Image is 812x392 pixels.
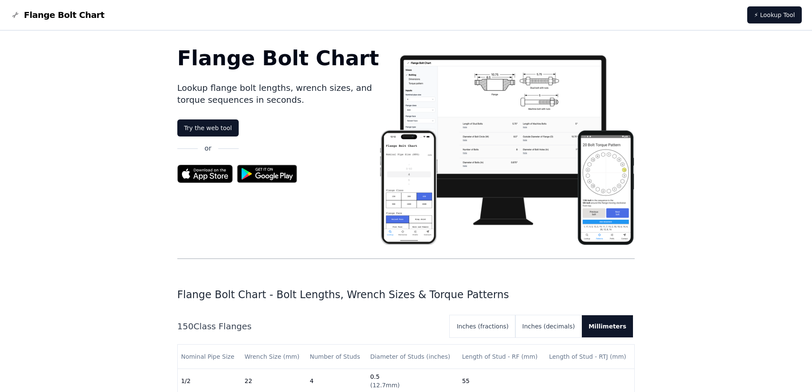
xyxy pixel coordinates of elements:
[367,345,458,369] th: Diameter of Studs (inches)
[370,382,399,389] span: ( 12.7mm )
[379,48,635,245] img: Flange bolt chart app screenshot
[10,10,20,20] img: Flange Bolt Chart Logo
[177,288,635,302] h1: Flange Bolt Chart - Bolt Lengths, Wrench Sizes & Torque Patterns
[546,345,634,369] th: Length of Stud - RTJ (mm)
[515,315,581,337] button: Inches (decimals)
[459,345,546,369] th: Length of Stud - RF (mm)
[177,119,239,136] a: Try the web tool
[306,345,367,369] th: Number of Studs
[450,315,515,337] button: Inches (fractions)
[177,48,379,68] h1: Flange Bolt Chart
[177,165,233,183] img: App Store badge for the Flange Bolt Chart app
[10,9,104,21] a: Flange Bolt Chart LogoFlange Bolt Chart
[178,345,241,369] th: Nominal Pipe Size
[582,315,633,337] button: Millimeters
[233,160,302,187] img: Get it on Google Play
[177,320,443,332] h2: 150 Class Flanges
[177,82,379,106] p: Lookup flange bolt lengths, wrench sizes, and torque sequences in seconds.
[24,9,104,21] span: Flange Bolt Chart
[747,6,802,23] a: ⚡ Lookup Tool
[241,345,306,369] th: Wrench Size (mm)
[205,143,211,154] p: or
